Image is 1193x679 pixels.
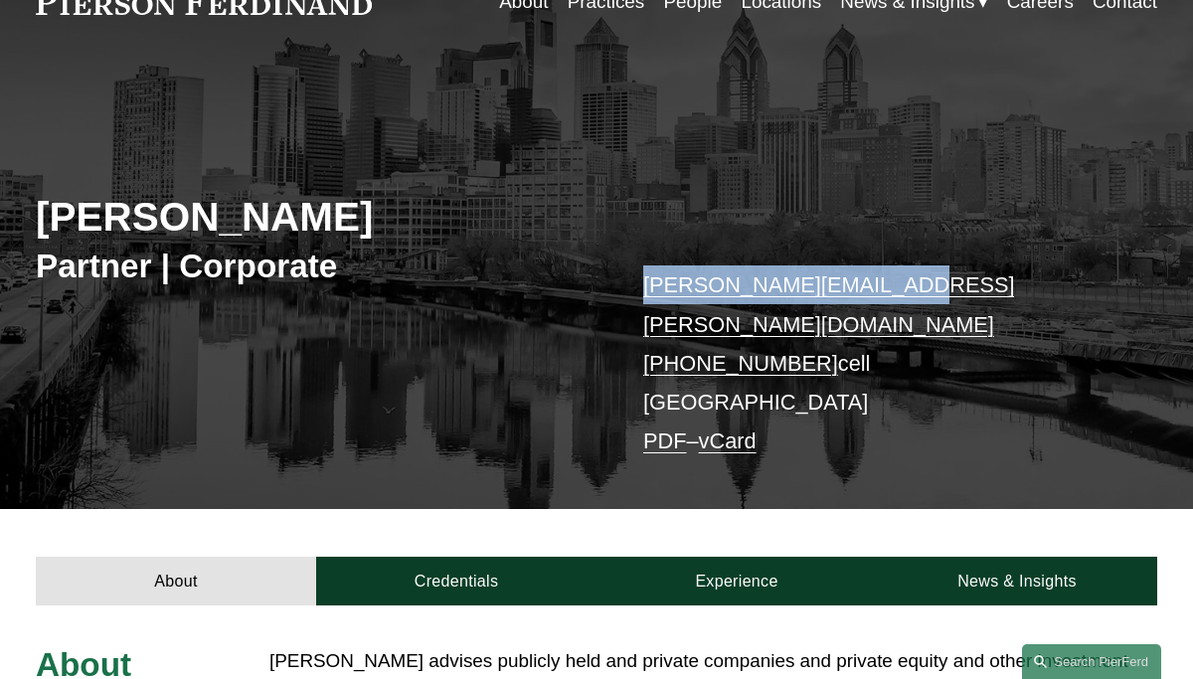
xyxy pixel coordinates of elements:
a: Experience [596,557,877,605]
h3: Partner | Corporate [36,246,596,286]
a: PDF [643,428,687,453]
a: About [36,557,316,605]
h2: [PERSON_NAME] [36,193,596,242]
a: Search this site [1022,644,1161,679]
a: News & Insights [877,557,1157,605]
a: [PHONE_NUMBER] [643,351,838,376]
a: Credentials [316,557,596,605]
a: [PERSON_NAME][EMAIL_ADDRESS][PERSON_NAME][DOMAIN_NAME] [643,272,1014,336]
p: cell [GEOGRAPHIC_DATA] – [643,265,1110,460]
a: vCard [699,428,757,453]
